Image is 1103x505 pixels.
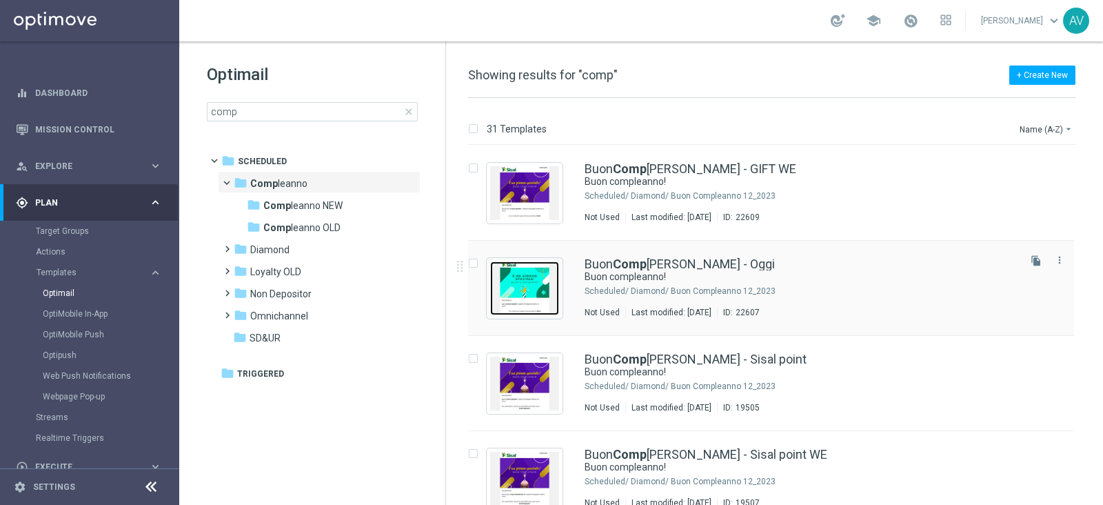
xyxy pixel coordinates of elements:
[234,176,247,190] i: folder
[585,270,984,284] a: Buon compleanno!
[14,481,26,493] i: settings
[585,366,1016,379] div: Buon compleanno!
[626,402,717,413] div: Last modified: [DATE]
[585,307,620,318] div: Not Used
[16,75,162,111] div: Dashboard
[631,476,1016,487] div: Scheduled/Diamond/Buon Compleanno 12_2023
[585,448,827,461] a: BuonComp[PERSON_NAME] - Sisal point WE
[36,221,178,241] div: Target Groups
[15,161,163,172] button: person_search Explore keyboard_arrow_right
[717,212,760,223] div: ID:
[454,336,1100,431] div: Press SPACE to select this row.
[43,329,143,340] a: OptiMobile Push
[585,353,807,366] a: BuonComp[PERSON_NAME] - Sisal point
[35,111,162,148] a: Mission Control
[1054,255,1065,266] i: more_vert
[36,246,143,257] a: Actions
[43,345,178,366] div: Optipush
[263,222,291,233] b: Comp
[234,242,247,256] i: folder
[585,402,620,413] div: Not Used
[16,160,149,172] div: Explore
[454,241,1100,336] div: Press SPACE to select this row.
[263,200,291,211] b: Comp
[454,146,1100,241] div: Press SPACE to select this row.
[16,197,28,209] i: gps_fixed
[221,154,235,168] i: folder
[35,463,149,471] span: Execute
[490,166,559,220] img: 22609.jpeg
[487,123,547,135] p: 31 Templates
[15,462,163,473] button: play_circle_outline Execute keyboard_arrow_right
[16,111,162,148] div: Mission Control
[717,402,760,413] div: ID:
[263,221,341,234] span: Compleanno OLD
[15,197,163,208] button: gps_fixed Plan keyboard_arrow_right
[1031,255,1042,266] i: file_copy
[43,308,143,319] a: OptiMobile In-App
[250,332,281,344] span: SD&UR
[43,370,143,382] a: Web Push Notifications
[613,257,647,271] b: Comp
[36,267,163,278] button: Templates keyboard_arrow_right
[16,160,28,172] i: person_search
[35,199,149,207] span: Plan
[468,68,618,82] span: Showing results for "comp"
[631,286,1016,297] div: Scheduled/Diamond/Buon Compleanno 12_2023
[250,288,312,300] span: Non Depositor
[717,307,760,318] div: ID:
[263,199,343,212] span: Compleanno NEW
[585,258,775,270] a: BuonComp[PERSON_NAME] - Oggi
[1027,252,1045,270] button: file_copy
[35,75,162,111] a: Dashboard
[631,381,1016,392] div: Scheduled/Diamond/Buon Compleanno 12_2023
[234,308,247,322] i: folder
[585,476,629,487] div: Scheduled/
[37,268,149,277] div: Templates
[233,330,247,344] i: folder
[43,288,143,299] a: Optimail
[736,402,760,413] div: 19505
[149,159,162,172] i: keyboard_arrow_right
[43,366,178,386] div: Web Push Notifications
[43,386,178,407] div: Webpage Pop-up
[238,155,287,168] span: Scheduled
[631,190,1016,201] div: Scheduled/Diamond/Buon Compleanno 12_2023
[36,412,143,423] a: Streams
[43,391,143,402] a: Webpage Pop-up
[585,190,629,201] div: Scheduled/
[1063,8,1089,34] div: AV
[1053,252,1066,268] button: more_vert
[149,266,162,279] i: keyboard_arrow_right
[207,63,418,86] h1: Optimail
[585,175,1016,188] div: Buon compleanno!
[403,106,414,117] span: close
[585,286,629,297] div: Scheduled/
[250,310,308,322] span: Omnichannel
[736,212,760,223] div: 22609
[15,88,163,99] button: equalizer Dashboard
[36,433,143,444] a: Realtime Triggers
[149,196,162,209] i: keyboard_arrow_right
[613,352,647,366] b: Comp
[36,226,143,237] a: Target Groups
[16,461,149,473] div: Execute
[585,461,984,474] a: Buon compleanno!
[15,124,163,135] button: Mission Control
[237,368,284,380] span: Triggered
[585,270,1016,284] div: Buon compleanno!
[35,162,149,170] span: Explore
[149,460,162,473] i: keyboard_arrow_right
[1018,121,1075,137] button: Name (A-Z)arrow_drop_down
[585,175,984,188] a: Buon compleanno!
[37,268,135,277] span: Templates
[585,366,984,379] a: Buon compleanno!
[613,447,647,462] b: Comp
[43,304,178,324] div: OptiMobile In-App
[250,177,307,190] span: Compleanno
[1009,66,1075,85] button: + Create New
[585,381,629,392] div: Scheduled/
